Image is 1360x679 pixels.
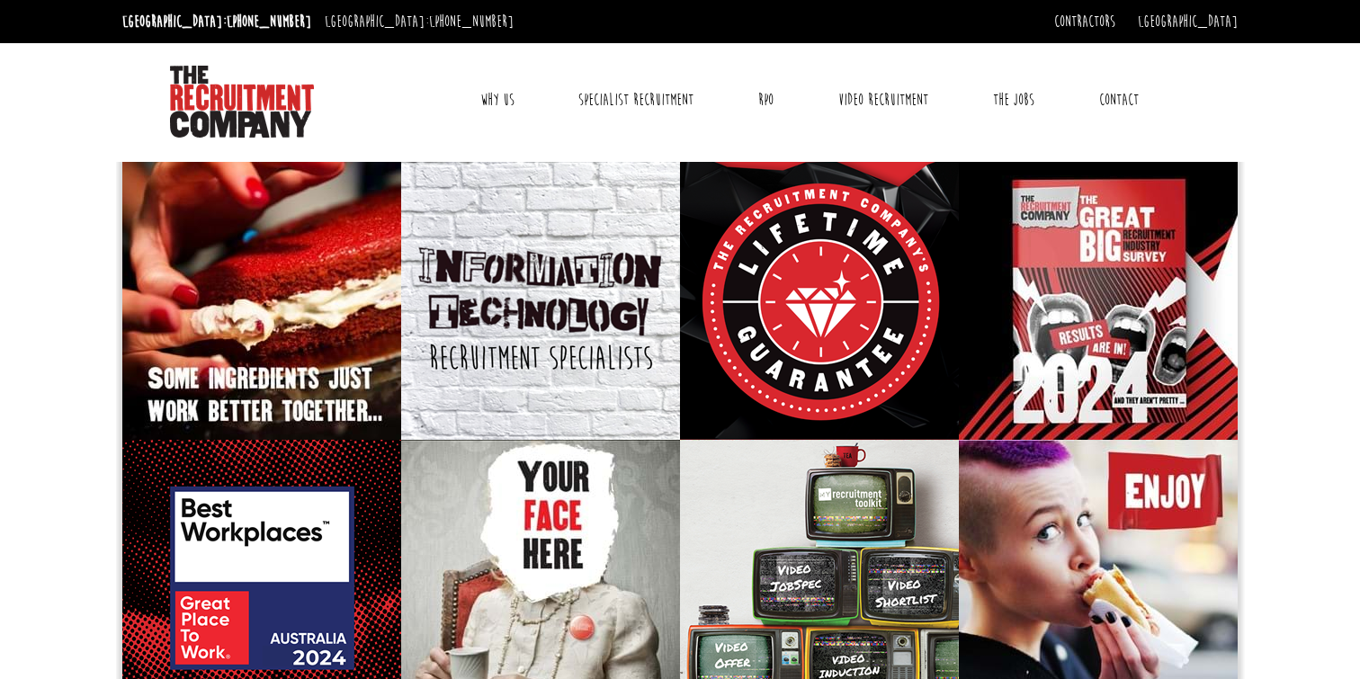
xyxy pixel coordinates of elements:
img: The Recruitment Company [170,66,314,138]
a: RPO [745,77,787,122]
a: The Jobs [980,77,1048,122]
a: Specialist Recruitment [565,77,707,122]
a: [PHONE_NUMBER] [429,12,514,31]
a: Why Us [467,77,528,122]
a: Contractors [1054,12,1115,31]
li: [GEOGRAPHIC_DATA]: [320,7,518,36]
a: Contact [1086,77,1152,122]
a: Video Recruitment [825,77,942,122]
a: [GEOGRAPHIC_DATA] [1138,12,1238,31]
li: [GEOGRAPHIC_DATA]: [118,7,316,36]
a: [PHONE_NUMBER] [227,12,311,31]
